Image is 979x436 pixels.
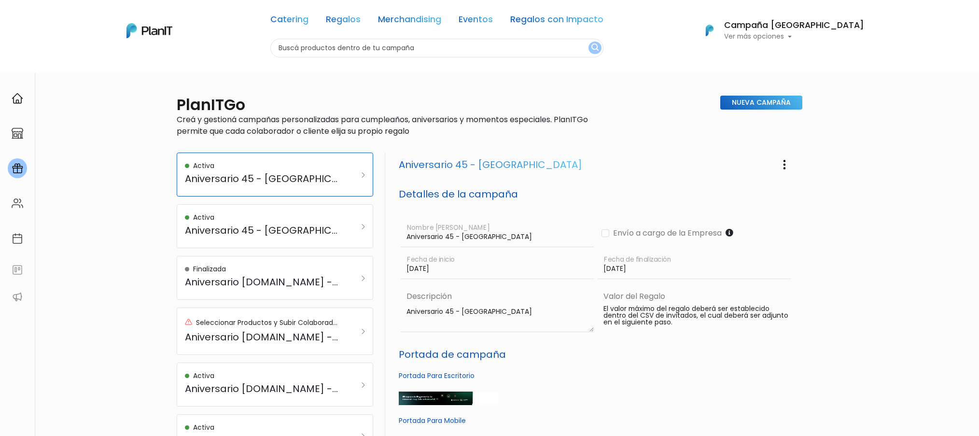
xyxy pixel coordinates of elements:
img: three-dots-vertical-1c7d3df731e7ea6fb33cf85414993855b8c0a129241e2961993354d720c67b51.svg [779,159,790,170]
h3: Aniversario 45 - [GEOGRAPHIC_DATA] [399,159,582,170]
p: Creá y gestioná campañas personalizadas para cumpleaños, aniversarios y momentos especiales. Plan... [177,114,594,137]
input: Buscá productos dentro de tu campaña [270,39,603,57]
input: Nombre de Campaña [401,219,594,247]
h5: Aniversario [DOMAIN_NAME] - 75 [185,331,338,343]
h5: Aniversario 45 - [GEOGRAPHIC_DATA] [185,225,338,236]
img: home-e721727adea9d79c4d83392d1f703f7f8bce08238fde08b1acbfd93340b81755.svg [12,93,23,104]
p: Finalizada [193,264,226,274]
a: Finalizada Aniversario [DOMAIN_NAME] - 75 [177,256,373,300]
h2: PlanITGo [177,96,245,114]
p: Seleccionar Productos y Subir Colaboradores [196,318,338,328]
label: Envío a cargo de la Empresa [609,227,722,239]
a: Regalos con Impacto [510,15,603,27]
a: Activa Aniversario 45 - [GEOGRAPHIC_DATA] [177,153,373,197]
a: Regalos [326,15,361,27]
a: Merchandising [378,15,441,27]
p: Activa [193,212,214,223]
img: arrow_right-9280cc79ecefa84298781467ce90b80af3baf8c02d32ced3b0099fbab38e4a3c.svg [362,329,365,334]
label: Valor del Regalo [603,291,665,302]
input: Fecha de inicio [401,251,594,279]
input: Fecha de finalización [598,251,791,279]
h5: Portada de campaña [399,349,797,360]
img: PlanIt Logo [126,23,172,38]
p: Ver más opciones [724,33,864,40]
img: partners-52edf745621dab592f3b2c58e3bca9d71375a7ef29c3b500c9f145b62cc070d4.svg [12,291,23,303]
a: Nueva Campaña [720,96,802,110]
img: arrow_right-9280cc79ecefa84298781467ce90b80af3baf8c02d32ced3b0099fbab38e4a3c.svg [362,382,365,388]
h5: Aniversario [DOMAIN_NAME] - 45 [185,383,338,394]
p: El valor máximo del regalo deberá ser establecido dentro del CSV de invitados, el cual deberá ser... [603,306,791,326]
a: Activa Aniversario 45 - [GEOGRAPHIC_DATA] [177,204,373,248]
img: red_alert-6692e104a25ef3cab186d5182d64a52303bc48961756e84929ebdd7d06494120.svg [185,318,192,325]
p: Activa [193,161,214,171]
h5: Detalles de la campaña [399,188,797,200]
h6: Portada Para Escritorio [399,372,797,380]
a: Eventos [459,15,493,27]
img: marketplace-4ceaa7011d94191e9ded77b95e3339b90024bf715f7c57f8cf31f2d8c509eaba.svg [12,127,23,139]
h6: Portada Para Mobile [399,417,797,425]
img: search_button-432b6d5273f82d61273b3651a40e1bd1b912527efae98b1b7a1b2c0702e16a8d.svg [591,43,599,53]
img: people-662611757002400ad9ed0e3c099ab2801c6687ba6c219adb57efc949bc21e19d.svg [12,197,23,209]
a: Activa Aniversario [DOMAIN_NAME] - 45 [177,363,373,407]
img: campaigns-02234683943229c281be62815700db0a1741e53638e28bf9629b52c665b00959.svg [12,163,23,174]
img: arrow_right-9280cc79ecefa84298781467ce90b80af3baf8c02d32ced3b0099fbab38e4a3c.svg [362,276,365,281]
img: feedback-78b5a0c8f98aac82b08bfc38622c3050aee476f2c9584af64705fc4e61158814.svg [12,264,23,276]
h5: Aniversario 45 - [GEOGRAPHIC_DATA] [185,173,338,184]
button: PlanIt Logo Campaña [GEOGRAPHIC_DATA] Ver más opciones [693,18,864,43]
img: arrow_right-9280cc79ecefa84298781467ce90b80af3baf8c02d32ced3b0099fbab38e4a3c.svg [362,224,365,229]
textarea: Aniversario 45 - [GEOGRAPHIC_DATA] [401,302,594,332]
a: Catering [270,15,308,27]
a: Seleccionar Productos y Subir Colaboradores Aniversario [DOMAIN_NAME] - 75 [177,308,373,355]
label: Descripción [403,291,594,302]
h6: Campaña [GEOGRAPHIC_DATA] [724,21,864,30]
img: PlanIt Logo [699,20,720,41]
h5: Aniversario [DOMAIN_NAME] - 75 [185,276,338,288]
img: arrow_right-9280cc79ecefa84298781467ce90b80af3baf8c02d32ced3b0099fbab38e4a3c.svg [362,172,365,178]
img: banners__20_.png [399,392,498,405]
img: calendar-87d922413cdce8b2cf7b7f5f62616a5cf9e4887200fb71536465627b3292af00.svg [12,233,23,244]
p: Activa [193,422,214,433]
p: Activa [193,371,214,381]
